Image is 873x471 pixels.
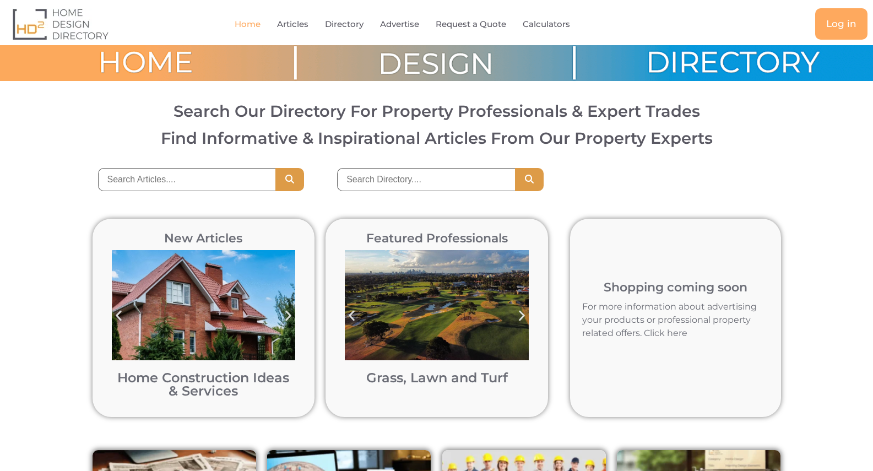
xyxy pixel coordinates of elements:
h2: New Articles [106,232,301,245]
input: Search Directory.... [337,168,515,191]
a: Calculators [523,12,570,37]
div: Previous [339,304,364,328]
div: Next [509,304,534,328]
p: For more information about advertising your products or professional property related offers. Cli... [582,300,769,340]
div: Next [276,304,301,328]
a: Log in [815,8,867,40]
button: Search [515,168,544,191]
a: Grass, Lawn and Turf [366,370,508,386]
div: Previous [106,304,131,328]
img: Bonnie Doon Golf Club in Sydney post turf pigment [345,250,529,360]
nav: Menu [178,12,652,37]
h2: Search Our Directory For Property Professionals & Expert Trades [19,103,853,119]
a: Advertise [380,12,419,37]
h2: Shopping coming soon [576,281,776,294]
a: Home Construction Ideas & Services [117,370,289,399]
input: Search Articles.... [98,168,276,191]
button: Search [275,168,304,191]
h2: Featured Professionals [339,232,534,245]
a: Articles [277,12,308,37]
a: Directory [325,12,364,37]
h3: Find Informative & Inspirational Articles From Our Property Experts [19,130,853,146]
a: Home [235,12,261,37]
a: Request a Quote [436,12,506,37]
span: Log in [826,19,856,29]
